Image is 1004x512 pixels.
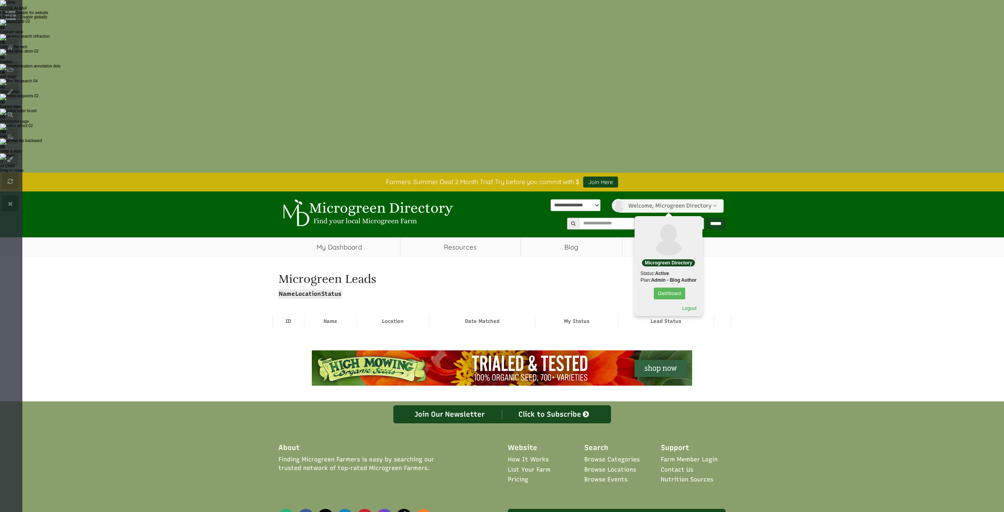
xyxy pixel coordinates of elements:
a: List Your Farm [508,466,551,474]
th: Location [295,290,321,298]
a: Blog [521,237,622,257]
div: Click to Subscribe [502,410,607,419]
a: Browse Events [584,476,627,484]
img: profile profile holder [612,199,625,212]
div: Powered by [551,199,600,211]
a: Welcome, Microgreen Directory [618,199,724,213]
img: Microgreen Directory [278,199,455,227]
th: Status [321,290,342,298]
a: Contact Us [661,466,693,474]
b: Active [655,271,669,276]
span: Support [661,443,689,453]
div: Join Our Newsletter [398,410,502,419]
a: How It Works [508,456,549,464]
a: My Dashboard [278,237,400,257]
th: Lead Status [618,315,714,328]
a: Resources [400,237,520,257]
span: About [278,443,300,453]
span: Website [508,443,537,453]
th: Location [356,315,429,328]
th: Name [304,315,356,328]
p: Status: [640,270,697,277]
p: Microgreen Directory [642,259,695,266]
th: Name [279,290,295,298]
th: My Status [535,315,618,328]
img: High [312,350,692,386]
a: Browse Locations [584,466,636,474]
a: Farm Member Login [661,456,718,464]
a: Join Our Newsletter Click to Subscribe [393,405,611,423]
b: Admin - Blog Author [651,277,697,283]
img: profile profile holder [651,220,686,255]
a: Shop [622,237,726,257]
div: Farmers: Summer Deal 2 Month Trial! Try before you commit with $ [273,177,731,188]
select: Language Translate Widget [551,199,600,211]
a: Nutrition Sources [661,476,713,484]
span: Search [584,443,608,453]
a: Pricing [508,476,528,484]
a: Join Here [583,177,618,188]
span: Finding Microgreen Farmers is easy by searching our trusted network of top-rated Microgreen Farmers. [278,456,458,472]
h2: Microgreen Leads [278,273,726,286]
a: Dashboard [654,288,686,299]
th: ID [273,315,304,328]
th: Date Matched [429,315,535,328]
a: Logout [682,306,697,311]
p: Plan: [640,277,697,284]
a: Browse Categories [584,456,640,464]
